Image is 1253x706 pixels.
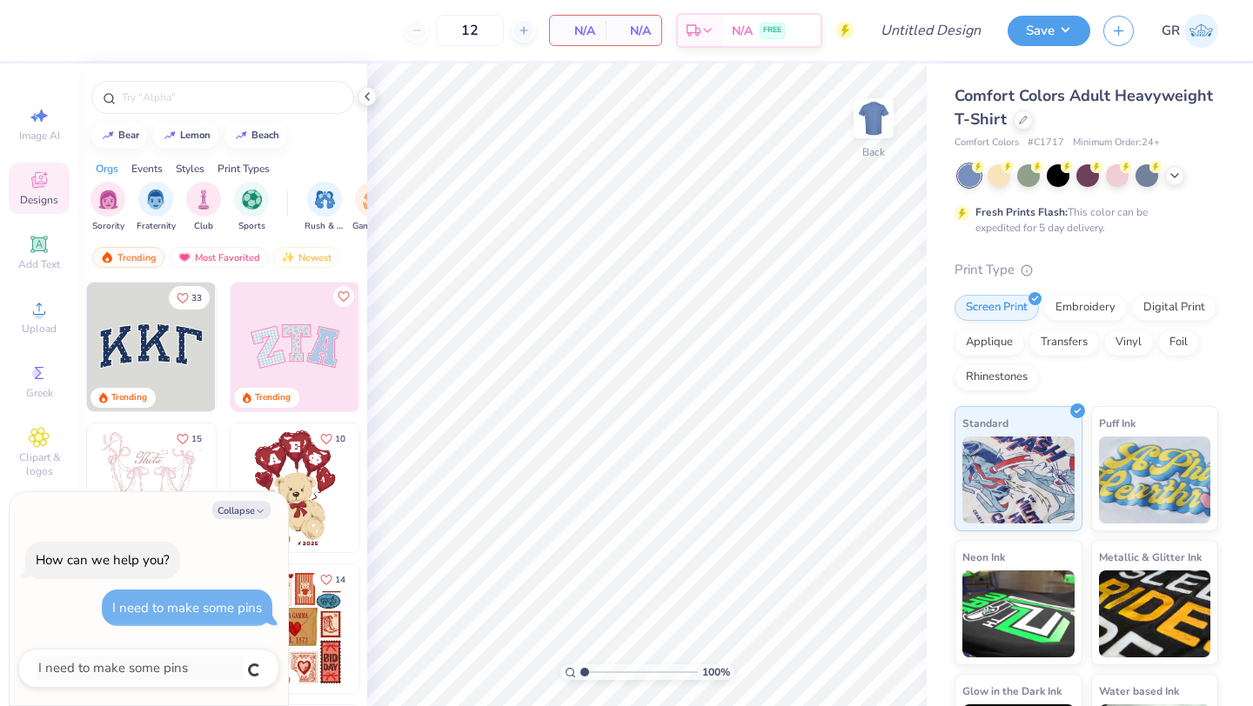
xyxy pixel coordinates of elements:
[22,322,57,336] span: Upload
[363,190,383,210] img: Game Day Image
[87,283,216,411] img: 3b9aba4f-e317-4aa7-a679-c95a879539bd
[975,204,1189,236] div: This color can be expedited for 5 day delivery.
[100,251,114,263] img: trending.gif
[180,130,211,140] div: lemon
[153,123,218,149] button: lemon
[234,182,269,233] button: filter button
[212,501,271,519] button: Collapse
[163,130,177,141] img: trend_line.gif
[281,251,295,263] img: Newest.gif
[131,161,163,176] div: Events
[1044,295,1127,321] div: Embroidery
[335,435,345,443] span: 10
[137,220,176,233] span: Fraternity
[955,136,1019,150] span: Comfort Colors
[955,364,1039,390] div: Rhinestones
[224,123,287,149] button: beach
[955,260,1218,280] div: Print Type
[1099,436,1211,523] img: Puff Ink
[191,435,202,443] span: 15
[215,283,344,411] img: edfb13fc-0e43-44eb-bea2-bf7fc0dd67f9
[955,295,1039,321] div: Screen Print
[231,283,359,411] img: 9980f5e8-e6a1-4b4a-8839-2b0e9349023c
[305,182,345,233] div: filter for Rush & Bid
[352,220,392,233] span: Game Day
[137,182,176,233] button: filter button
[312,568,353,591] button: Like
[90,182,125,233] button: filter button
[169,427,210,450] button: Like
[1132,295,1216,321] div: Digital Print
[92,220,124,233] span: Sorority
[312,427,353,450] button: Like
[1162,14,1218,48] a: GR
[98,190,118,210] img: Sorority Image
[91,123,147,149] button: bear
[194,220,213,233] span: Club
[191,294,202,303] span: 33
[137,182,176,233] div: filter for Fraternity
[1008,16,1090,46] button: Save
[315,190,335,210] img: Rush & Bid Image
[118,130,139,140] div: bear
[1184,14,1218,48] img: Georgia Rudolph
[231,423,359,552] img: 587403a7-0594-4a7f-b2bd-0ca67a3ff8dd
[255,391,291,404] div: Trending
[1104,330,1153,356] div: Vinyl
[242,190,262,210] img: Sports Image
[218,161,270,176] div: Print Types
[335,576,345,584] span: 14
[19,129,60,143] span: Image AI
[436,15,504,46] input: – –
[856,101,891,136] img: Back
[616,22,651,40] span: N/A
[975,205,1068,219] strong: Fresh Prints Flash:
[96,161,118,176] div: Orgs
[234,130,248,141] img: trend_line.gif
[1028,136,1064,150] span: # C1717
[333,286,354,307] button: Like
[560,22,595,40] span: N/A
[194,190,213,210] img: Club Image
[955,85,1213,130] span: Comfort Colors Adult Heavyweight T-Shirt
[111,391,147,404] div: Trending
[862,144,885,160] div: Back
[1099,414,1136,432] span: Puff Ink
[178,251,191,263] img: most_fav.gif
[101,130,115,141] img: trend_line.gif
[955,330,1024,356] div: Applique
[170,247,268,268] div: Most Favorited
[231,564,359,693] img: 6de2c09e-6ade-4b04-8ea6-6dac27e4729e
[9,450,70,478] span: Clipart & logos
[238,220,265,233] span: Sports
[763,24,781,37] span: FREE
[358,564,487,693] img: b0e5e834-c177-467b-9309-b33acdc40f03
[20,193,58,207] span: Designs
[358,423,487,552] img: e74243e0-e378-47aa-a400-bc6bcb25063a
[251,130,279,140] div: beach
[186,182,221,233] button: filter button
[352,182,392,233] div: filter for Game Day
[962,548,1005,566] span: Neon Ink
[87,423,216,552] img: 83dda5b0-2158-48ca-832c-f6b4ef4c4536
[1073,136,1160,150] span: Minimum Order: 24 +
[186,182,221,233] div: filter for Club
[867,13,995,48] input: Untitled Design
[215,423,344,552] img: d12a98c7-f0f7-4345-bf3a-b9f1b718b86e
[1099,682,1179,700] span: Water based Ink
[1029,330,1099,356] div: Transfers
[169,286,210,310] button: Like
[305,182,345,233] button: filter button
[732,22,753,40] span: N/A
[36,551,170,569] div: How can we help you?
[273,247,339,268] div: Newest
[1099,548,1202,566] span: Metallic & Glitter Ink
[962,570,1075,657] img: Neon Ink
[176,161,204,176] div: Styles
[352,182,392,233] button: filter button
[92,247,164,268] div: Trending
[18,257,60,271] span: Add Text
[1162,21,1180,41] span: GR
[702,664,730,680] span: 100 %
[358,283,487,411] img: 5ee11766-d822-42f5-ad4e-763472bf8dcf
